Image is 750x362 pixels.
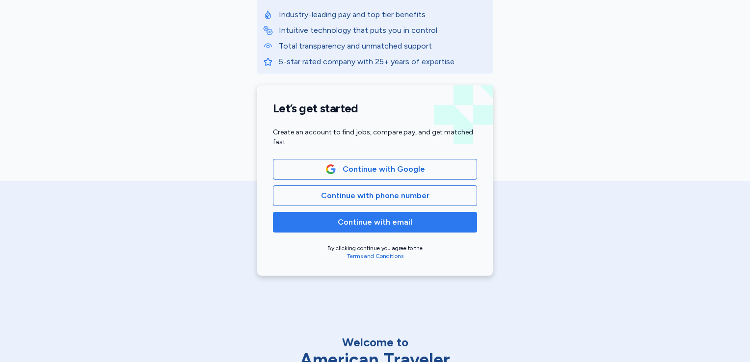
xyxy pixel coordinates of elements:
[273,212,477,233] button: Continue with email
[321,190,429,202] span: Continue with phone number
[347,253,403,259] a: Terms and Conditions
[273,101,477,116] h1: Let’s get started
[273,244,477,260] div: By clicking continue you agree to the
[279,56,487,68] p: 5-star rated company with 25+ years of expertise
[279,40,487,52] p: Total transparency and unmatched support
[343,163,425,175] span: Continue with Google
[279,9,487,21] p: Industry-leading pay and top tier benefits
[272,335,478,350] div: Welcome to
[279,25,487,36] p: Intuitive technology that puts you in control
[325,164,336,175] img: Google Logo
[273,159,477,180] button: Google LogoContinue with Google
[273,185,477,206] button: Continue with phone number
[273,128,477,147] div: Create an account to find jobs, compare pay, and get matched fast
[338,216,412,228] span: Continue with email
